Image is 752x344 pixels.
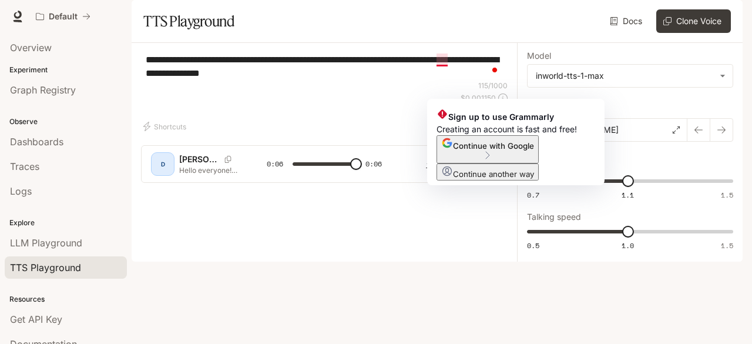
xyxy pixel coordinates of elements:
[461,93,496,103] p: $ 0.001150
[267,158,283,170] span: 0:06
[418,152,441,176] button: Download audio
[721,190,733,200] span: 1.5
[49,12,78,22] p: Default
[622,190,634,200] span: 1.1
[143,9,234,33] h1: TTS Playground
[527,213,581,221] p: Talking speed
[721,241,733,251] span: 1.5
[607,9,647,33] a: Docs
[220,156,236,163] button: Copy Voice ID
[179,153,220,165] p: [PERSON_NAME]
[179,165,239,175] p: Hello everyone! This is a recently revealed design concept for the ne [PERSON_NAME] bridge/ What ...
[536,70,714,82] div: inworld-tts-1-max
[527,52,551,60] p: Model
[141,117,191,136] button: Shortcuts
[146,53,503,80] textarea: To enrich screen reader interactions, please activate Accessibility in Grammarly extension settings
[528,65,733,87] div: inworld-tts-1-max
[478,81,508,91] p: 115 / 1000
[656,9,731,33] button: Clone Voice
[153,155,172,173] div: D
[622,241,634,251] span: 1.0
[31,5,96,28] button: All workspaces
[527,241,539,251] span: 0.5
[527,190,539,200] span: 0.7
[365,158,382,170] span: 0:06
